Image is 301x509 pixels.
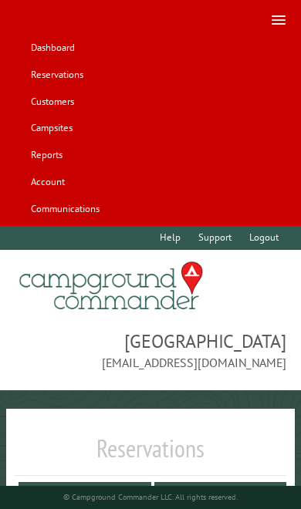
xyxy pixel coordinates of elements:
[23,116,79,140] a: Campsites
[23,170,72,194] a: Account
[15,329,286,372] span: [GEOGRAPHIC_DATA] [EMAIL_ADDRESS][DOMAIN_NAME]
[152,226,188,250] a: Help
[23,63,90,87] a: Reservations
[23,89,81,113] a: Customers
[15,433,286,476] h1: Reservations
[242,226,286,250] a: Logout
[23,36,82,60] a: Dashboard
[23,143,69,167] a: Reports
[63,492,238,502] small: © Campground Commander LLC. All rights reserved.
[15,256,208,316] img: Campground Commander
[23,197,107,221] a: Communications
[191,226,238,250] a: Support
